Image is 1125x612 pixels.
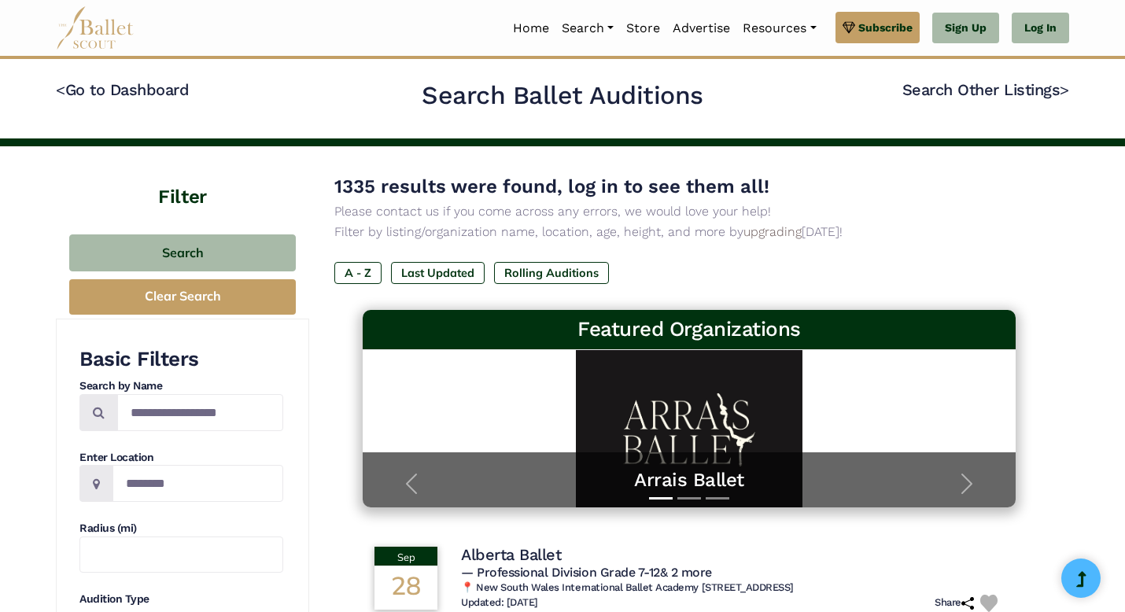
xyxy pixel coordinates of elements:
[902,80,1069,99] a: Search Other Listings>
[79,346,283,373] h3: Basic Filters
[374,547,437,566] div: Sep
[660,565,712,580] a: & 2 more
[117,394,283,431] input: Search by names...
[334,201,1044,222] p: Please contact us if you come across any errors, we would love your help!
[56,80,189,99] a: <Go to Dashboard
[79,378,283,394] h4: Search by Name
[461,565,712,580] span: — Professional Division Grade 7-12
[649,489,673,507] button: Slide 1
[666,12,736,45] a: Advertise
[334,262,382,284] label: A - Z
[56,146,309,211] h4: Filter
[79,450,283,466] h4: Enter Location
[620,12,666,45] a: Store
[69,234,296,271] button: Search
[743,224,802,239] a: upgrading
[79,521,283,536] h4: Radius (mi)
[422,79,703,112] h2: Search Ballet Auditions
[1012,13,1069,44] a: Log In
[1060,79,1069,99] code: >
[858,19,913,36] span: Subscribe
[677,489,701,507] button: Slide 2
[112,465,283,502] input: Location
[461,544,561,565] h4: Alberta Ballet
[79,592,283,607] h4: Audition Type
[334,222,1044,242] p: Filter by listing/organization name, location, age, height, and more by [DATE]!
[378,468,1000,492] a: Arrais Ballet
[375,316,1003,343] h3: Featured Organizations
[736,12,822,45] a: Resources
[461,581,1004,595] h6: 📍 New South Wales International Ballet Academy [STREET_ADDRESS]
[374,566,437,610] div: 28
[461,596,538,610] h6: Updated: [DATE]
[391,262,485,284] label: Last Updated
[706,489,729,507] button: Slide 3
[56,79,65,99] code: <
[555,12,620,45] a: Search
[69,279,296,315] button: Clear Search
[843,19,855,36] img: gem.svg
[932,13,999,44] a: Sign Up
[835,12,920,43] a: Subscribe
[935,596,974,610] h6: Share
[507,12,555,45] a: Home
[494,262,609,284] label: Rolling Auditions
[334,175,769,197] span: 1335 results were found, log in to see them all!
